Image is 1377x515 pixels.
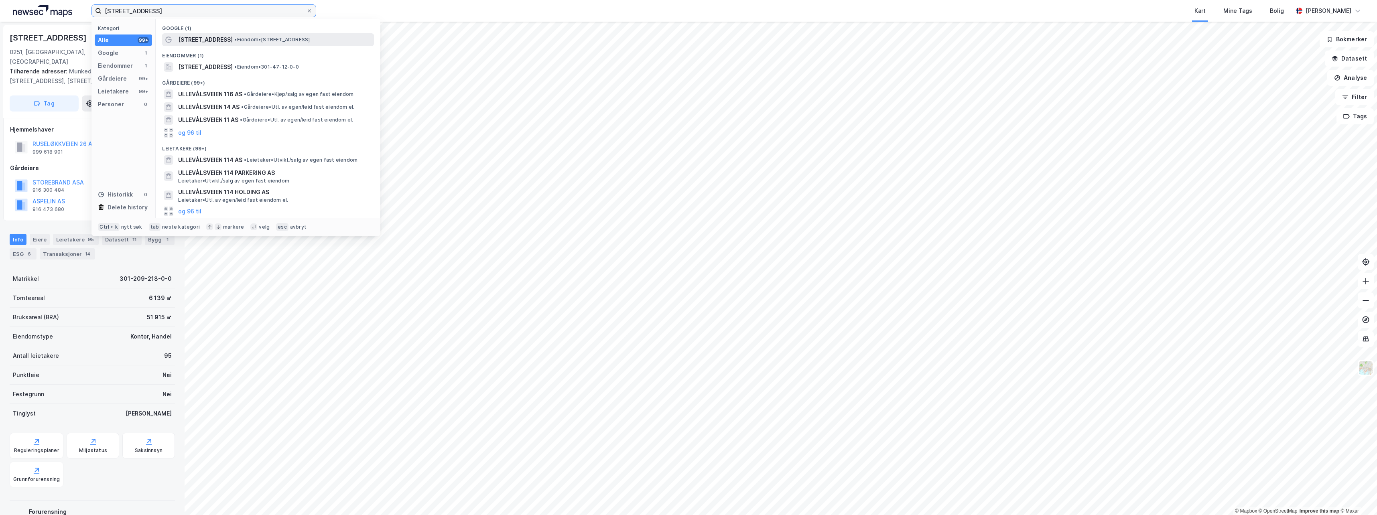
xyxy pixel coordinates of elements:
[240,117,242,123] span: •
[156,139,380,154] div: Leietakere (99+)
[156,46,380,61] div: Eiendommer (1)
[234,64,237,70] span: •
[1358,360,1373,375] img: Z
[126,409,172,418] div: [PERSON_NAME]
[1235,508,1257,514] a: Mapbox
[10,234,26,245] div: Info
[234,36,237,43] span: •
[13,332,53,341] div: Eiendomstype
[178,89,242,99] span: ULLEVÅLSVEIEN 116 AS
[10,163,175,173] div: Gårdeiere
[32,149,63,155] div: 999 618 901
[234,64,299,70] span: Eiendom • 301-47-12-0-0
[178,155,242,165] span: ULLEVÅLSVEIEN 114 AS
[10,68,69,75] span: Tilhørende adresser:
[98,223,120,231] div: Ctrl + k
[223,224,244,230] div: markere
[10,47,111,67] div: 0251, [GEOGRAPHIC_DATA], [GEOGRAPHIC_DATA]
[10,67,169,86] div: Munkedamsveien 29, [STREET_ADDRESS], [STREET_ADDRESS]
[30,234,50,245] div: Eiere
[53,234,99,245] div: Leietakere
[13,5,72,17] img: logo.a4113a55bc3d86da70a041830d287a7e.svg
[1223,6,1252,16] div: Mine Tags
[149,293,172,303] div: 6 139 ㎡
[178,128,201,138] button: og 96 til
[83,250,92,258] div: 14
[240,117,353,123] span: Gårdeiere • Utl. av egen/leid fast eiendom el.
[244,91,246,97] span: •
[108,203,148,212] div: Delete history
[1194,6,1206,16] div: Kart
[178,62,233,72] span: [STREET_ADDRESS]
[244,157,246,163] span: •
[138,88,149,95] div: 99+
[142,101,149,107] div: 0
[13,409,36,418] div: Tinglyst
[156,73,380,88] div: Gårdeiere (99+)
[1327,70,1374,86] button: Analyse
[13,389,44,399] div: Festegrunn
[178,115,238,125] span: ULLEVÅLSVEIEN 11 AS
[1325,51,1374,67] button: Datasett
[142,63,149,69] div: 1
[98,99,124,109] div: Personer
[244,157,357,163] span: Leietaker • Utvikl./salg av egen fast eiendom
[10,125,175,134] div: Hjemmelshaver
[25,250,33,258] div: 6
[10,95,79,112] button: Tag
[98,35,109,45] div: Alle
[178,35,233,45] span: [STREET_ADDRESS]
[135,447,162,454] div: Saksinnsyn
[234,36,310,43] span: Eiendom • [STREET_ADDRESS]
[98,61,133,71] div: Eiendommer
[178,168,371,178] span: ULLEVÅLSVEIEN 114 PARKERING AS
[102,5,306,17] input: Søk på adresse, matrikkel, gårdeiere, leietakere eller personer
[156,19,380,33] div: Google (1)
[98,190,133,199] div: Historikk
[13,351,59,361] div: Antall leietakere
[178,178,289,184] span: Leietaker • Utvikl./salg av egen fast eiendom
[178,197,288,203] span: Leietaker • Utl. av egen/leid fast eiendom el.
[130,332,172,341] div: Kontor, Handel
[102,234,142,245] div: Datasett
[32,206,64,213] div: 916 473 680
[178,207,201,216] button: og 96 til
[1306,6,1351,16] div: [PERSON_NAME]
[276,223,288,231] div: esc
[130,235,138,243] div: 11
[259,224,270,230] div: velg
[13,312,59,322] div: Bruksareal (BRA)
[290,224,307,230] div: avbryt
[120,274,172,284] div: 301-209-218-0-0
[244,91,353,97] span: Gårdeiere • Kjøp/salg av egen fast eiendom
[1336,108,1374,124] button: Tags
[10,31,88,44] div: [STREET_ADDRESS]
[178,187,371,197] span: ULLEVÅLSVEIEN 114 HOLDING AS
[241,104,354,110] span: Gårdeiere • Utl. av egen/leid fast eiendom el.
[138,37,149,43] div: 99+
[1270,6,1284,16] div: Bolig
[121,224,142,230] div: nytt søk
[1337,476,1377,515] iframe: Chat Widget
[138,75,149,82] div: 99+
[13,274,39,284] div: Matrikkel
[1337,476,1377,515] div: Kontrollprogram for chat
[79,447,107,454] div: Miljøstatus
[178,102,240,112] span: ULLEVÅLSVEIEN 14 AS
[1300,508,1339,514] a: Improve this map
[98,48,118,58] div: Google
[162,370,172,380] div: Nei
[241,104,244,110] span: •
[142,191,149,198] div: 0
[13,293,45,303] div: Tomteareal
[1335,89,1374,105] button: Filter
[142,50,149,56] div: 1
[10,248,37,260] div: ESG
[86,235,95,243] div: 95
[13,476,60,483] div: Grunnforurensning
[14,447,59,454] div: Reguleringsplaner
[164,351,172,361] div: 95
[1259,508,1298,514] a: OpenStreetMap
[98,25,152,31] div: Kategori
[162,224,200,230] div: neste kategori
